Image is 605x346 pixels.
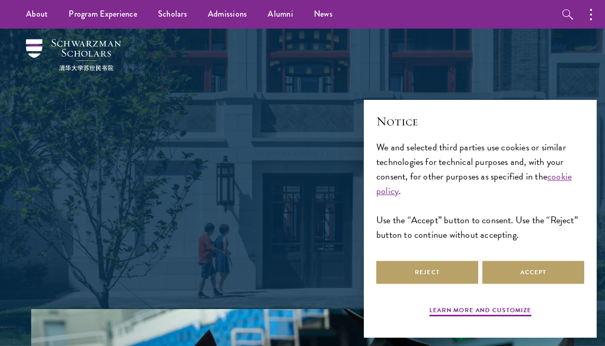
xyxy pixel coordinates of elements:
img: Schwarzman Scholars [26,39,121,71]
button: Learn more and customize [429,305,531,318]
div: We and selected third parties use cookies or similar technologies for technical purposes and, wit... [376,140,584,242]
h2: Notice [376,112,584,130]
button: Reject [376,261,478,284]
button: Accept [482,261,584,284]
a: cookie policy [376,169,572,198]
